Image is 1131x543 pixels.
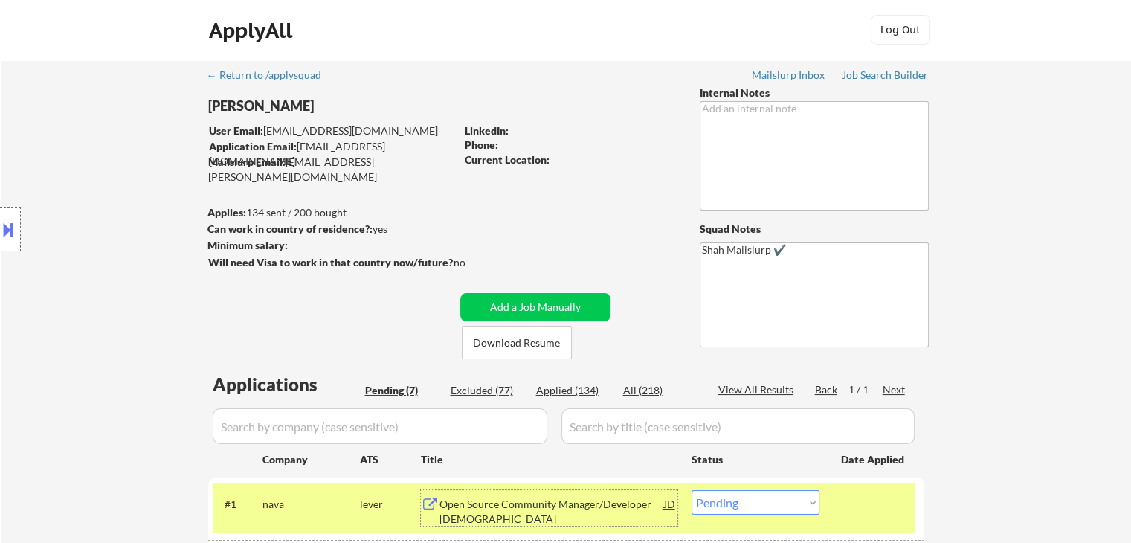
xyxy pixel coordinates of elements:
input: Search by company (case sensitive) [213,408,547,444]
div: Job Search Builder [842,70,929,80]
div: Applications [213,376,360,393]
div: 134 sent / 200 bought [207,205,455,220]
button: Log Out [871,15,930,45]
input: Search by title (case sensitive) [561,408,915,444]
a: ← Return to /applysquad [207,69,335,84]
div: #1 [225,497,251,512]
div: Date Applied [841,452,906,467]
div: 1 / 1 [848,382,883,397]
a: Mailslurp Inbox [752,69,826,84]
button: Download Resume [462,326,572,359]
div: Squad Notes [700,222,929,237]
div: yes [207,222,451,237]
div: JD [663,490,677,517]
div: [EMAIL_ADDRESS][DOMAIN_NAME] [209,139,455,168]
strong: Phone: [465,138,498,151]
div: Next [883,382,906,397]
div: ATS [360,452,421,467]
div: [EMAIL_ADDRESS][DOMAIN_NAME] [209,123,455,138]
div: Company [262,452,360,467]
strong: Current Location: [465,153,550,166]
div: Mailslurp Inbox [752,70,826,80]
div: Open Source Community Manager/Developer [DEMOGRAPHIC_DATA] [439,497,664,526]
div: no [454,255,496,270]
div: [EMAIL_ADDRESS][PERSON_NAME][DOMAIN_NAME] [208,155,455,184]
div: [PERSON_NAME] [208,97,514,115]
strong: LinkedIn: [465,124,509,137]
button: Add a Job Manually [460,293,610,321]
div: View All Results [718,382,798,397]
a: Job Search Builder [842,69,929,84]
div: Applied (134) [536,383,610,398]
div: Internal Notes [700,86,929,100]
strong: Will need Visa to work in that country now/future?: [208,256,456,269]
div: Title [421,452,677,467]
div: ApplyAll [209,18,297,43]
div: Excluded (77) [451,383,525,398]
div: All (218) [623,383,697,398]
div: Pending (7) [365,383,439,398]
div: ← Return to /applysquad [207,70,335,80]
div: Back [815,382,839,397]
div: lever [360,497,421,512]
div: nava [262,497,360,512]
div: Status [692,446,819,472]
strong: Can work in country of residence?: [207,222,373,235]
